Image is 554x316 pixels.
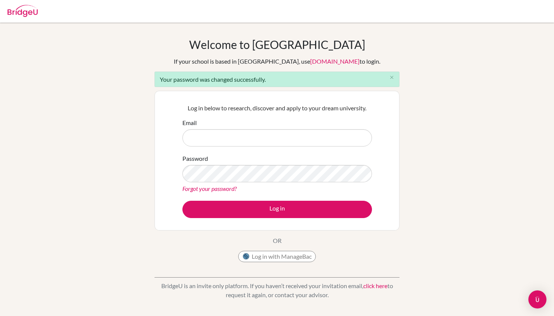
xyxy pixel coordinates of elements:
i: close [389,75,395,80]
button: Log in [182,201,372,218]
div: If your school is based in [GEOGRAPHIC_DATA], use to login. [174,57,380,66]
a: [DOMAIN_NAME] [310,58,360,65]
label: Email [182,118,197,127]
label: Password [182,154,208,163]
div: Open Intercom Messenger [528,290,546,308]
button: Close [384,72,399,83]
a: Forgot your password? [182,185,237,192]
p: BridgeU is an invite only platform. If you haven’t received your invitation email, to request it ... [155,281,399,299]
p: Log in below to research, discover and apply to your dream university. [182,104,372,113]
div: Your password was changed successfully. [155,72,399,87]
p: OR [273,236,282,245]
button: Log in with ManageBac [238,251,316,262]
img: Bridge-U [8,5,38,17]
h1: Welcome to [GEOGRAPHIC_DATA] [189,38,365,51]
a: click here [363,282,387,289]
